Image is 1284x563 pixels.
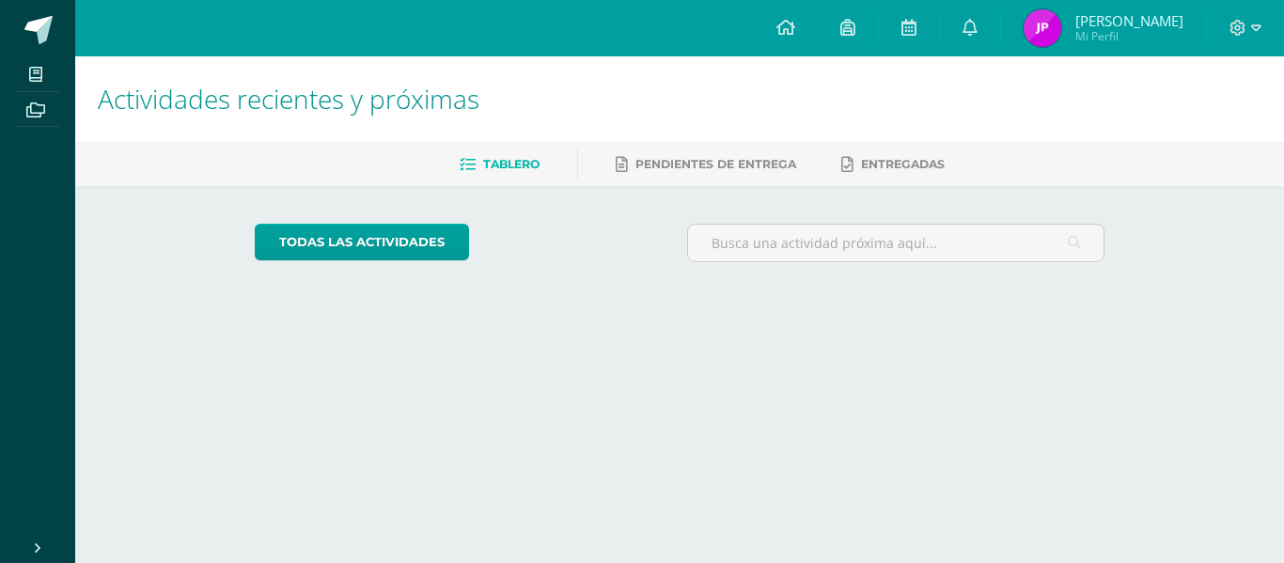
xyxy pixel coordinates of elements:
[688,225,1104,261] input: Busca una actividad próxima aquí...
[861,157,945,171] span: Entregadas
[635,157,796,171] span: Pendientes de entrega
[841,149,945,180] a: Entregadas
[1024,9,1061,47] img: 6df7283ad40b7d6c5741ae0c09523470.png
[1075,28,1183,44] span: Mi Perfil
[1075,11,1183,30] span: [PERSON_NAME]
[616,149,796,180] a: Pendientes de entrega
[255,224,469,260] a: todas las Actividades
[460,149,540,180] a: Tablero
[98,81,479,117] span: Actividades recientes y próximas
[483,157,540,171] span: Tablero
